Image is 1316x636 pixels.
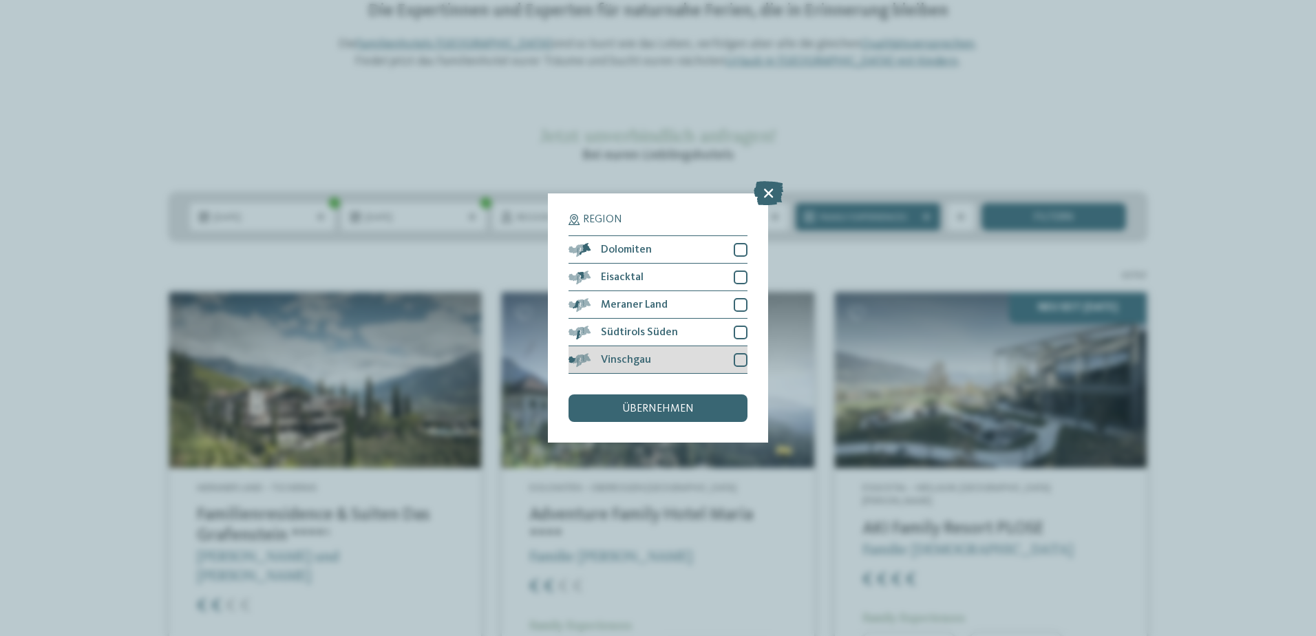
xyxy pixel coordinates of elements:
[583,214,622,225] span: Region
[601,244,652,255] span: Dolomiten
[601,354,651,365] span: Vinschgau
[622,403,694,414] span: übernehmen
[601,299,668,310] span: Meraner Land
[601,327,678,338] span: Südtirols Süden
[601,272,644,283] span: Eisacktal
